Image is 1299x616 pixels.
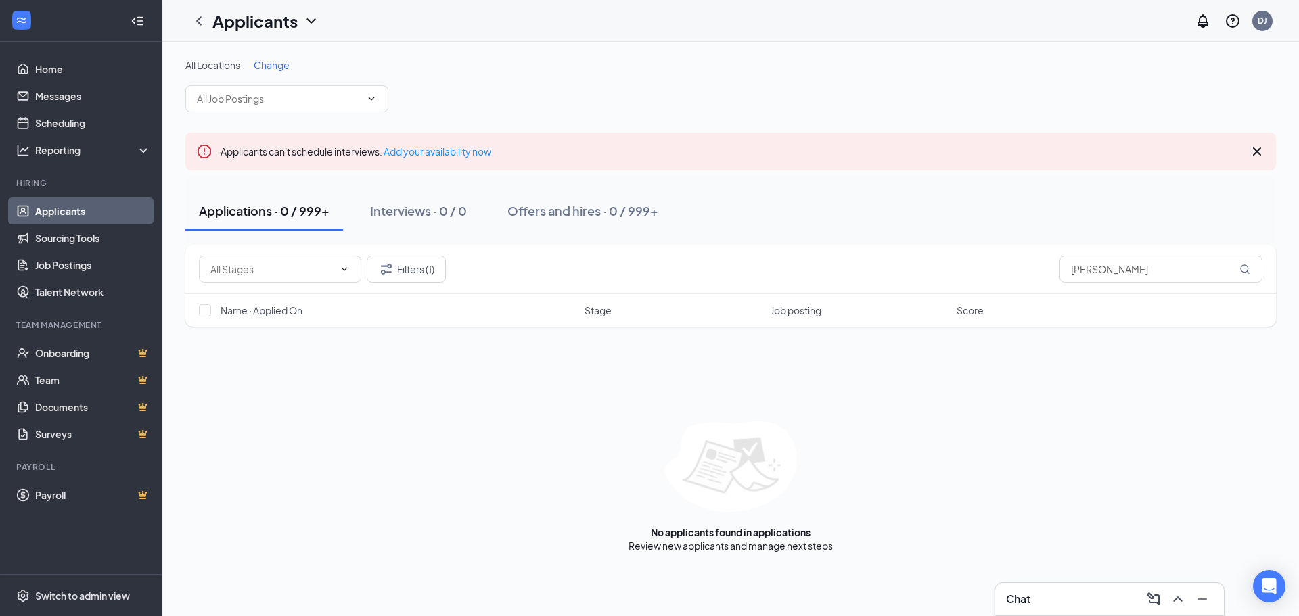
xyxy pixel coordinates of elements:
[35,589,130,602] div: Switch to admin view
[585,304,612,317] span: Stage
[35,279,151,306] a: Talent Network
[1258,15,1267,26] div: DJ
[303,13,319,29] svg: ChevronDown
[131,14,144,28] svg: Collapse
[1143,588,1164,610] button: ComposeMessage
[370,202,467,219] div: Interviews · 0 / 0
[35,82,151,110] a: Messages
[1195,13,1211,29] svg: Notifications
[957,304,984,317] span: Score
[507,202,658,219] div: Offers and hires · 0 / 999+
[339,264,350,275] svg: ChevronDown
[210,262,334,277] input: All Stages
[35,481,151,508] a: PayrollCrown
[196,143,212,160] svg: Error
[35,421,151,448] a: SurveysCrown
[16,319,148,331] div: Team Management
[35,394,151,421] a: DocumentsCrown
[1253,570,1285,602] div: Open Intercom Messenger
[35,224,151,252] a: Sourcing Tools
[771,304,821,317] span: Job posting
[629,539,833,552] div: Review new applicants and manage next steps
[16,177,148,189] div: Hiring
[35,55,151,82] a: Home
[212,9,298,32] h1: Applicants
[191,13,207,29] svg: ChevronLeft
[378,261,394,277] svg: Filter
[1191,588,1213,610] button: Minimize
[35,339,151,366] a: OnboardingCrown
[665,421,797,512] img: empty-state
[199,202,329,219] div: Applications · 0 / 999+
[35,197,151,224] a: Applicants
[1239,264,1250,275] svg: MagnifyingGlass
[384,145,491,158] a: Add your availability now
[651,525,811,539] div: No applicants found in applications
[15,14,28,27] svg: WorkstreamLogo
[221,304,302,317] span: Name · Applied On
[197,91,361,106] input: All Job Postings
[1170,591,1186,607] svg: ChevronUp
[1059,256,1262,283] input: Search in applications
[16,143,30,157] svg: Analysis
[1249,143,1265,160] svg: Cross
[1006,592,1030,607] h3: Chat
[16,589,30,602] svg: Settings
[366,93,377,104] svg: ChevronDown
[35,252,151,279] a: Job Postings
[35,143,152,157] div: Reporting
[1145,591,1162,607] svg: ComposeMessage
[221,145,491,158] span: Applicants can't schedule interviews.
[1167,588,1189,610] button: ChevronUp
[1194,591,1210,607] svg: Minimize
[254,59,290,71] span: Change
[16,461,148,473] div: Payroll
[367,256,446,283] button: Filter Filters (1)
[185,59,240,71] span: All Locations
[35,110,151,137] a: Scheduling
[1225,13,1241,29] svg: QuestionInfo
[35,366,151,394] a: TeamCrown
